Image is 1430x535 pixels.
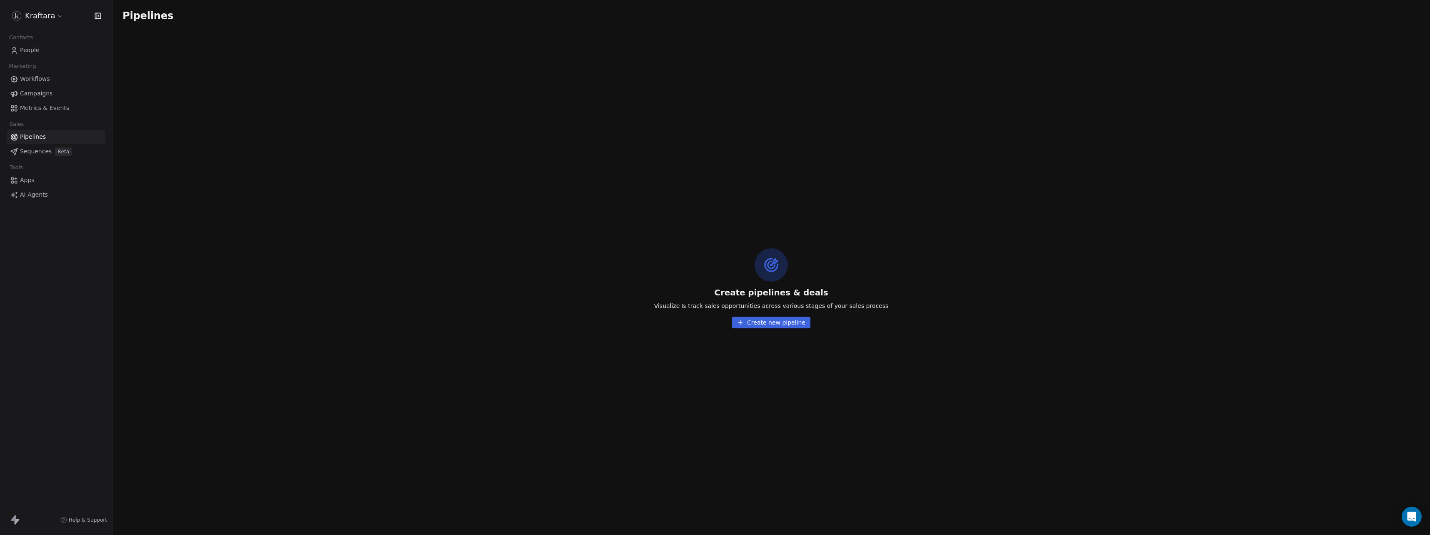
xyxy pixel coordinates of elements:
[5,31,37,44] span: Contacts
[732,317,810,328] button: Create new pipeline
[7,173,105,187] a: Apps
[7,87,105,100] a: Campaigns
[7,130,105,144] a: Pipelines
[10,9,65,23] button: Kraftara
[60,517,107,523] a: Help & Support
[55,147,72,156] span: Beta
[12,11,22,21] img: Kraftara%20Logo%20white.png
[20,89,52,98] span: Campaigns
[7,72,105,86] a: Workflows
[122,10,173,22] span: Pipelines
[654,302,889,310] span: Visualize & track sales opportunities across various stages of your sales process
[69,517,107,523] span: Help & Support
[20,176,35,185] span: Apps
[7,43,105,57] a: People
[5,60,40,72] span: Marketing
[20,147,52,156] span: Sequences
[20,132,46,141] span: Pipelines
[7,101,105,115] a: Metrics & Events
[25,10,55,21] span: Kraftara
[20,104,69,112] span: Metrics & Events
[7,188,105,202] a: AI Agents
[20,75,50,83] span: Workflows
[1402,507,1422,527] div: Open Intercom Messenger
[714,287,828,298] span: Create pipelines & deals
[20,190,48,199] span: AI Agents
[7,145,105,158] a: SequencesBeta
[6,161,26,174] span: Tools
[20,46,40,55] span: People
[6,118,27,130] span: Sales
